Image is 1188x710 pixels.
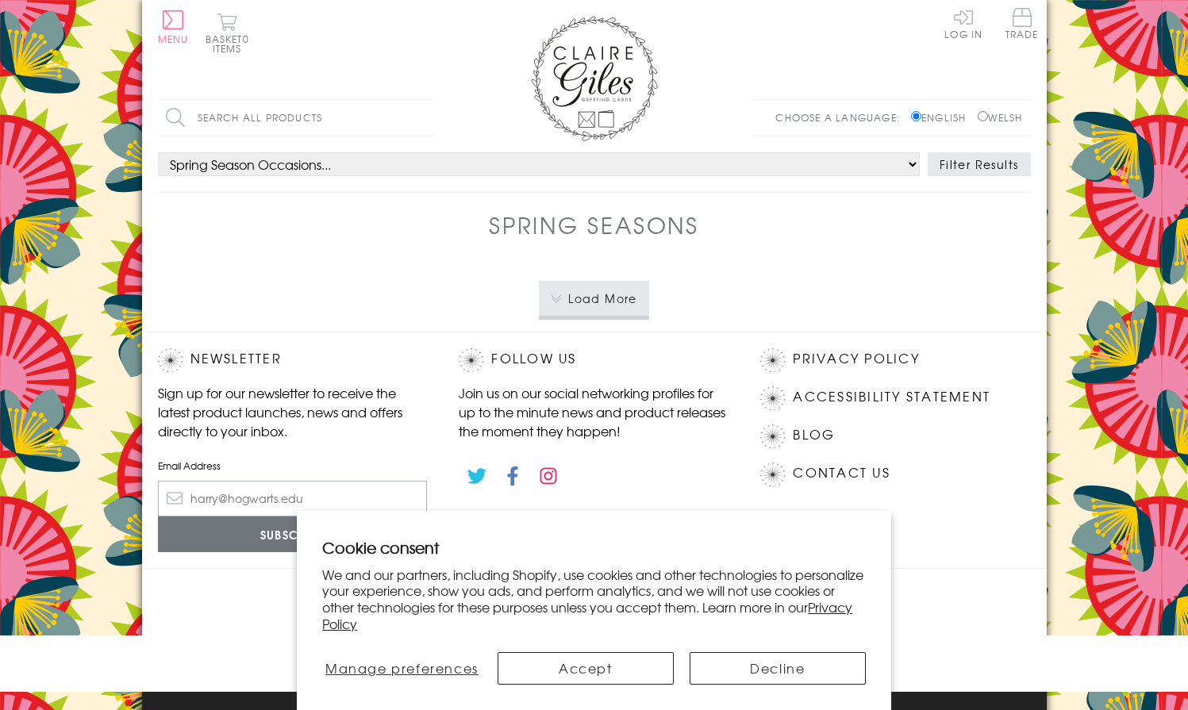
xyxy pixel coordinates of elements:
[978,111,988,121] input: Welsh
[322,536,866,558] h2: Cookie consent
[322,597,852,633] a: Privacy Policy
[158,32,189,46] span: Menu
[793,348,919,370] a: Privacy Policy
[793,386,990,408] a: Accessibility Statement
[158,481,428,516] input: harry@hogwarts.edu
[911,110,974,125] label: English
[539,281,649,316] button: Load More
[690,652,866,685] button: Decline
[775,110,908,125] p: Choose a language:
[459,383,729,440] p: Join us on our social networking profiles for up to the minute news and product releases the mome...
[158,383,428,440] p: Sign up for our newsletter to receive the latest product launches, news and offers directly to yo...
[459,348,729,372] h2: Follow Us
[928,152,1031,176] button: Filter Results
[793,424,835,446] a: Blog
[1005,8,1039,42] a: Trade
[213,32,249,56] span: 0 items
[325,658,479,677] span: Manage preferences
[206,13,249,53] button: Basket0 items
[420,100,436,136] input: Search
[158,516,428,552] input: Subscribe
[531,16,658,141] img: Claire Giles Greetings Cards
[158,348,428,372] h2: Newsletter
[793,462,890,484] a: Contact Us
[944,8,982,39] a: Log In
[322,566,866,632] p: We and our partners, including Shopify, use cookies and other technologies to personalize your ex...
[158,100,436,136] input: Search all products
[322,652,481,685] button: Manage preferences
[158,459,428,473] label: Email Address
[911,111,921,121] input: English
[1005,8,1039,39] span: Trade
[489,209,699,241] h1: Spring Seasons
[498,652,674,685] button: Accept
[158,10,189,44] button: Menu
[978,110,1023,125] label: Welsh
